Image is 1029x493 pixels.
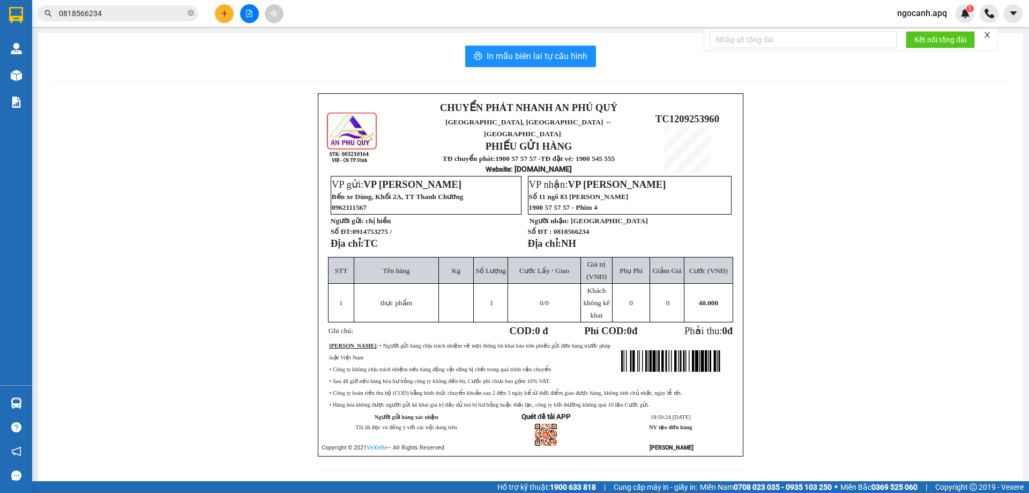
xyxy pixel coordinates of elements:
img: logo-vxr [9,7,23,23]
span: : • Người gửi hàng chịu trách nhiệm về mọi thông tin khai báo trên phiếu gửi đơn hàng trước pháp ... [329,343,610,360]
input: Nhập số tổng đài [710,31,897,48]
strong: 0708 023 035 - 0935 103 250 [734,483,832,491]
span: Kg [452,267,460,275]
span: • Công ty không chịu trách nhiệm nếu hàng động vật sống bị chết trong quá trình vận chuyển [329,366,551,372]
span: VP [PERSON_NAME] [363,179,461,190]
span: close-circle [188,9,194,19]
span: [GEOGRAPHIC_DATA] [571,217,648,225]
span: 0914753275 / [352,227,392,236]
span: 18:50:24 [DATE] [651,414,691,420]
strong: 1900 633 818 [550,483,596,491]
span: TC [364,238,378,249]
span: ngocanh.apq [889,6,956,20]
span: printer [474,51,482,62]
span: Hỗ trợ kỹ thuật: [497,481,596,493]
span: Số 11 ngõ 83 [PERSON_NAME] [529,193,629,201]
span: | [604,481,606,493]
img: solution-icon [11,97,22,108]
span: aim [270,10,278,17]
strong: Số ĐT : [528,227,552,236]
span: Kết nối tổng đài [914,34,966,46]
span: chị hiền [366,217,391,225]
span: ⚪️ [834,485,838,489]
a: VeXeRe [367,444,387,451]
img: warehouse-icon [11,398,22,409]
input: Tìm tên, số ĐT hoặc mã đơn [59,8,185,19]
span: close [983,31,991,39]
strong: COD: [510,325,548,336]
span: Cước Lấy / Giao [519,267,569,275]
span: STT [335,267,348,275]
span: 1 [490,299,494,307]
button: plus [215,4,234,23]
span: message [11,470,21,481]
strong: Phí COD: đ [584,325,637,336]
strong: Người nhận: [530,217,569,225]
span: • Công ty hoàn tiền thu hộ (COD) bằng hình thức chuyển khoản sau 2 đến 3 ngày kể từ thời điểm gia... [329,390,682,396]
span: 0 [627,325,632,336]
strong: [PERSON_NAME] [329,343,376,349]
span: plus [221,10,228,17]
span: • Sau 48 giờ nếu hàng hóa hư hỏng công ty không đền bù, Cước phí chưa bao gồm 10% VAT. [329,378,550,384]
strong: Quét để tải APP [521,413,571,421]
span: [GEOGRAPHIC_DATA], [GEOGRAPHIC_DATA] ↔ [GEOGRAPHIC_DATA] [445,118,612,138]
button: file-add [240,4,259,23]
span: thực phẩm [381,299,412,307]
span: copyright [970,483,977,491]
span: close-circle [188,10,194,16]
span: Miền Bắc [840,481,918,493]
strong: PHIẾU GỬI HÀNG [486,141,572,152]
span: 1900 57 57 57 - Phím 4 [529,203,598,211]
span: 40.000 [699,299,719,307]
strong: Người gửi hàng xác nhận [375,414,438,420]
strong: 0369 525 060 [871,483,918,491]
button: printerIn mẫu biên lai tự cấu hình [465,46,596,67]
span: Ghi chú: [329,327,353,335]
span: caret-down [1009,9,1018,18]
span: Copyright © 2021 – All Rights Reserved [322,444,444,451]
strong: Địa chỉ: [331,238,364,249]
img: warehouse-icon [11,70,22,81]
img: warehouse-icon [11,43,22,54]
span: 1 [968,5,972,12]
span: Giảm Giá [652,267,681,275]
span: VP [PERSON_NAME] [568,179,666,190]
button: aim [265,4,284,23]
span: 0818566234 [554,227,590,236]
span: Bến xe Dùng, Khối 2A, TT Thanh Chương [332,193,464,201]
span: Tôi đã đọc và đồng ý với các nội dung trên [355,424,457,430]
span: 0962111567 [332,203,367,211]
span: Miền Nam [700,481,832,493]
button: caret-down [1004,4,1023,23]
span: In mẫu biên lai tự cấu hình [487,49,587,63]
span: question-circle [11,422,21,432]
span: Cước (VNĐ) [689,267,728,275]
strong: TĐ chuyển phát: [443,154,495,163]
span: đ [727,325,733,336]
strong: NV tạo đơn hàng [649,424,692,430]
span: Tên hàng [383,267,409,275]
img: phone-icon [985,9,994,18]
span: file-add [245,10,253,17]
strong: : [DOMAIN_NAME] [486,165,572,173]
span: 0 [666,299,670,307]
img: logo [326,111,379,164]
span: Website [486,165,511,173]
span: 0 [540,299,543,307]
span: 0 đ [535,325,548,336]
span: • Hàng hóa không được người gửi kê khai giá trị đầy đủ mà bị hư hỏng hoặc thất lạc, công ty bồi t... [329,402,650,408]
span: notification [11,446,21,457]
strong: TĐ đặt vé: 1900 545 555 [541,154,615,163]
button: Kết nối tổng đài [906,31,975,48]
span: TC1209253960 [655,113,719,124]
strong: CHUYỂN PHÁT NHANH AN PHÚ QUÝ [440,102,617,113]
span: 0 [722,325,727,336]
strong: [PERSON_NAME] [650,444,694,451]
span: 1 [339,299,343,307]
span: 0 [629,299,633,307]
span: Giá trị (VNĐ) [586,260,607,281]
sup: 1 [966,5,974,12]
span: Khách không kê khai [583,286,609,319]
strong: Địa chỉ: [528,238,561,249]
strong: 1900 57 57 57 - [495,154,540,163]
